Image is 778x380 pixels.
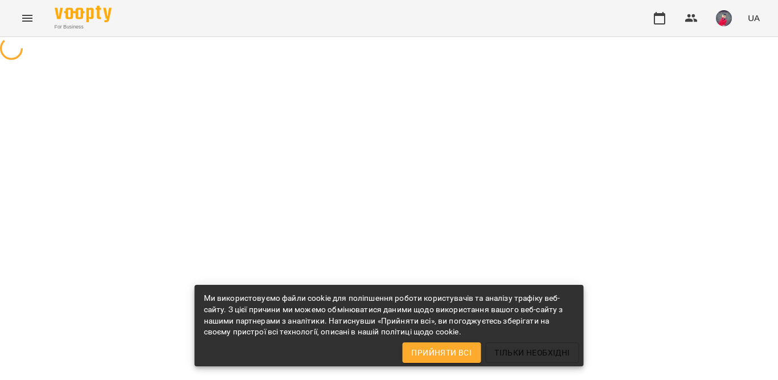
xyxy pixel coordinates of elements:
img: e47754694b0b68d3dd4b7eef0f180795.jpg [716,10,732,26]
img: Voopty Logo [55,6,112,22]
button: UA [743,7,764,28]
span: UA [748,12,760,24]
button: Menu [14,5,41,32]
span: For Business [55,23,112,31]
